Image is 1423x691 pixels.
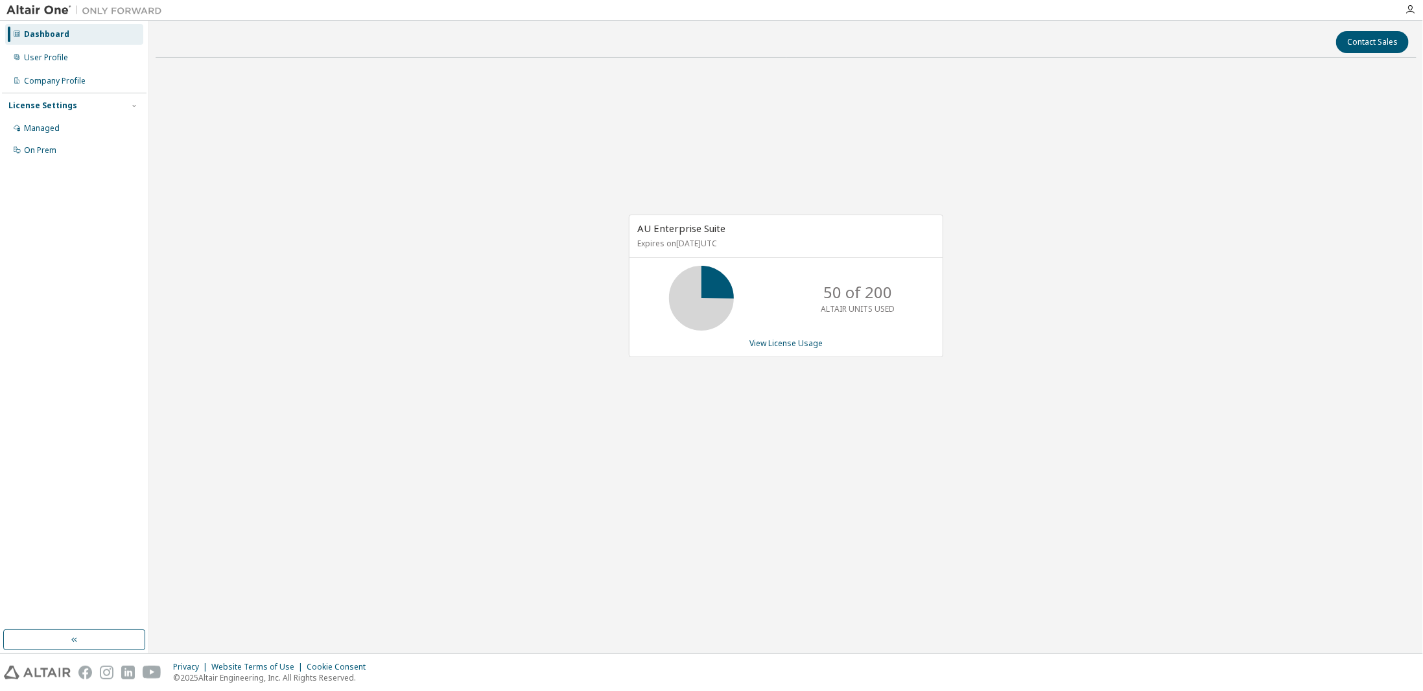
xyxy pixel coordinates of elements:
[100,666,113,679] img: instagram.svg
[173,662,211,672] div: Privacy
[821,303,895,314] p: ALTAIR UNITS USED
[24,145,56,156] div: On Prem
[143,666,161,679] img: youtube.svg
[6,4,169,17] img: Altair One
[637,238,932,249] p: Expires on [DATE] UTC
[307,662,373,672] div: Cookie Consent
[173,672,373,683] p: © 2025 Altair Engineering, Inc. All Rights Reserved.
[24,123,60,134] div: Managed
[24,53,68,63] div: User Profile
[8,100,77,111] div: License Settings
[78,666,92,679] img: facebook.svg
[749,338,823,349] a: View License Usage
[1336,31,1409,53] button: Contact Sales
[24,76,86,86] div: Company Profile
[121,666,135,679] img: linkedin.svg
[4,666,71,679] img: altair_logo.svg
[823,281,892,303] p: 50 of 200
[24,29,69,40] div: Dashboard
[211,662,307,672] div: Website Terms of Use
[637,222,725,235] span: AU Enterprise Suite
